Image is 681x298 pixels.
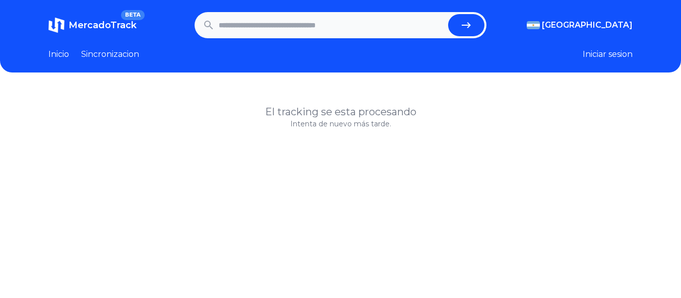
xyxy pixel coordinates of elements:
a: Inicio [48,48,69,60]
span: [GEOGRAPHIC_DATA] [542,19,633,31]
img: Argentina [527,21,540,29]
img: MercadoTrack [48,17,65,33]
h1: El tracking se esta procesando [48,105,633,119]
span: BETA [121,10,145,20]
span: MercadoTrack [69,20,137,31]
button: Iniciar sesion [583,48,633,60]
button: [GEOGRAPHIC_DATA] [527,19,633,31]
a: MercadoTrackBETA [48,17,137,33]
a: Sincronizacion [81,48,139,60]
p: Intenta de nuevo más tarde. [48,119,633,129]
